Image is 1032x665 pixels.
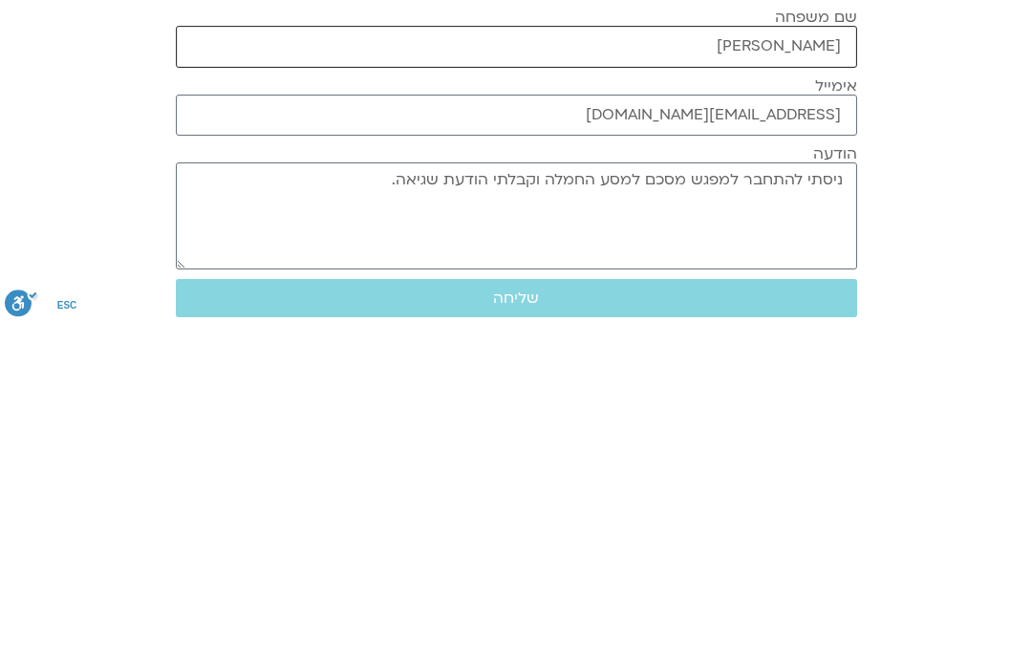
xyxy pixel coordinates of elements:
p: למידע נוסף על התכנים הזמינים במסגרת המנוי הרגיל והמורחב ולהרשמה, ניתן להיכנס [176,51,857,114]
input: שם פרטי [176,300,857,341]
label: שם משפחה [775,351,857,368]
span: שליחה [493,632,539,649]
a: תמכו בנו [223,11,301,47]
label: אימייל [815,419,857,437]
button: שליחה [176,621,857,659]
input: אימייל [176,437,857,478]
textarea: ניסתי להתחבר למפגש מסכם למסע החמלה וקבלתי הודעת שגיאה. [176,504,857,612]
a: עזרה [315,11,389,47]
img: תודעה בריאה [935,14,1020,43]
label: שם פרטי [796,283,857,300]
a: מועדון תודעה בריאה [403,11,581,47]
input: שם משפחה [176,368,857,409]
a: ההקלטות שלי [595,11,710,47]
a: לעמוד ההצטרפות למועדון תודעה בריאה [321,85,656,110]
p: בכל שאלה, בקשה, ועניין, את.ה מוזמנ.ת לכתוב לנו דרך הטופס למטה ואנו נחזור אליך במייל בהקדם האפשרי,... [176,147,857,210]
a: קורסים ופעילות [724,11,866,47]
h2: ליצירת קשר אנא מלא.י את הפרטים: [176,243,857,264]
label: הודעה [813,487,857,504]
